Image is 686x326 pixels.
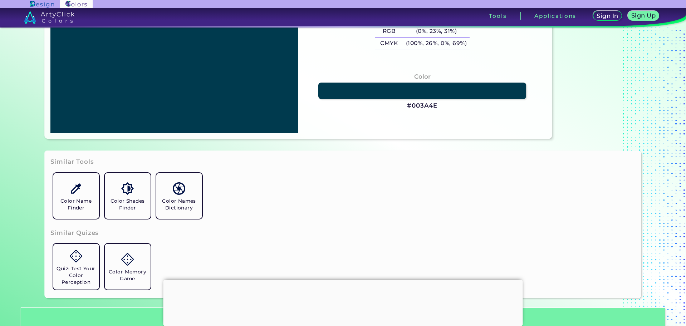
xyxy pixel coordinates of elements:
[375,25,403,37] h5: RGB
[534,13,576,19] h3: Applications
[50,170,102,222] a: Color Name Finder
[56,198,96,211] h5: Color Name Finder
[50,229,99,237] h3: Similar Quizes
[70,250,82,262] img: icon_game.svg
[30,1,54,8] img: ArtyClick Design logo
[594,11,621,21] a: Sign In
[153,170,205,222] a: Color Names Dictionary
[108,268,148,282] h5: Color Memory Game
[121,253,134,266] img: icon_game.svg
[56,265,96,286] h5: Quiz: Test Your Color Perception
[50,158,94,166] h3: Similar Tools
[70,182,82,195] img: icon_color_name_finder.svg
[173,182,185,195] img: icon_color_names_dictionary.svg
[629,11,658,21] a: Sign Up
[598,13,617,19] h5: Sign In
[632,13,655,18] h5: Sign Up
[407,102,437,110] h3: #003A4E
[102,170,153,222] a: Color Shades Finder
[50,241,102,292] a: Quiz: Test Your Color Perception
[403,38,470,49] h5: (100%, 26%, 0%, 69%)
[121,182,134,195] img: icon_color_shades.svg
[163,280,523,324] iframe: Advertisement
[159,198,199,211] h5: Color Names Dictionary
[489,13,506,19] h3: Tools
[375,38,403,49] h5: CMYK
[24,11,74,24] img: logo_artyclick_colors_white.svg
[403,25,470,37] h5: (0%, 23%, 31%)
[108,198,148,211] h5: Color Shades Finder
[414,71,431,82] h4: Color
[102,241,153,292] a: Color Memory Game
